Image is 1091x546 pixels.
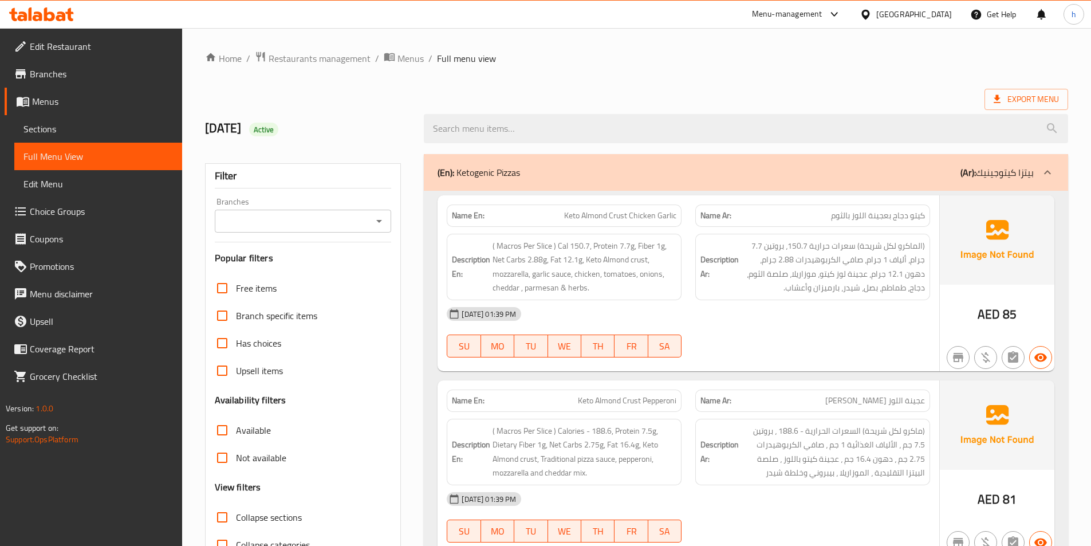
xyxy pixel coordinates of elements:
[586,523,610,540] span: TH
[960,166,1034,179] p: بيتزا كيتوجينيك
[994,92,1059,107] span: Export Menu
[452,210,485,222] strong: Name En:
[514,335,548,358] button: TU
[30,260,173,273] span: Promotions
[5,225,182,253] a: Coupons
[1003,303,1017,325] span: 85
[553,523,577,540] span: WE
[564,210,676,222] span: Keto Almond Crust Chicken Garlic
[457,494,521,505] span: [DATE] 01:39 PM
[5,33,182,60] a: Edit Restaurant
[384,51,424,66] a: Menus
[397,52,424,65] span: Menus
[236,364,283,378] span: Upsell items
[205,51,1068,66] nav: breadcrumb
[581,520,615,543] button: TH
[249,123,279,136] div: Active
[236,336,281,350] span: Has choices
[428,52,432,65] li: /
[493,424,676,480] span: ( Macros Per Slice ) Calories - 188.6, Protein 7.5g, Dietary Fiber 1g, Net Carbs 2.75g, Fat 16.4g...
[615,520,648,543] button: FR
[481,520,514,543] button: MO
[438,164,454,181] b: (En):
[215,252,392,265] h3: Popular filters
[514,520,548,543] button: TU
[519,338,543,355] span: TU
[1002,346,1025,369] button: Not has choices
[940,195,1054,285] img: Ae5nvW7+0k+MAAAAAElFTkSuQmCC
[30,205,173,218] span: Choice Groups
[424,154,1068,191] div: (En): Ketogenic Pizzas(Ar):بيتزا كيتوجينيك
[205,120,411,137] h2: [DATE]
[32,95,173,108] span: Menus
[30,315,173,328] span: Upsell
[452,395,485,407] strong: Name En:
[5,308,182,335] a: Upsell
[457,309,521,320] span: [DATE] 01:39 PM
[974,346,997,369] button: Purchased item
[36,401,53,416] span: 1.0.0
[581,335,615,358] button: TH
[438,166,520,179] p: Ketogenic Pizzas
[648,520,682,543] button: SA
[700,438,739,466] strong: Description Ar:
[6,432,78,447] a: Support.OpsPlatform
[437,52,496,65] span: Full menu view
[452,438,490,466] strong: Description En:
[578,395,676,407] span: Keto Almond Crust Pepperoni
[424,114,1068,143] input: search
[1072,8,1076,21] span: h
[5,280,182,308] a: Menu disclaimer
[236,510,302,524] span: Collapse sections
[5,253,182,280] a: Promotions
[5,60,182,88] a: Branches
[30,67,173,81] span: Branches
[940,380,1054,470] img: Ae5nvW7+0k+MAAAAAElFTkSuQmCC
[236,423,271,437] span: Available
[553,338,577,355] span: WE
[5,363,182,390] a: Grocery Checklist
[752,7,822,21] div: Menu-management
[5,198,182,225] a: Choice Groups
[648,335,682,358] button: SA
[825,395,925,407] span: عجينة اللوز [PERSON_NAME]
[30,342,173,356] span: Coverage Report
[700,253,739,281] strong: Description Ar:
[215,394,286,407] h3: Availability filters
[741,424,925,480] span: (ماكرو لكل شريحة) السعرات الحرارية - 188.6 ، بروتين 7.5 جم ، الألياف الغذائية 1 جم ، صافي الكربوه...
[519,523,543,540] span: TU
[269,52,371,65] span: Restaurants management
[1029,346,1052,369] button: Available
[23,177,173,191] span: Edit Menu
[1003,488,1017,510] span: 81
[984,89,1068,110] span: Export Menu
[6,401,34,416] span: Version:
[5,335,182,363] a: Coverage Report
[14,170,182,198] a: Edit Menu
[255,51,371,66] a: Restaurants management
[700,395,731,407] strong: Name Ar:
[486,338,510,355] span: MO
[447,335,480,358] button: SU
[14,115,182,143] a: Sections
[249,124,279,135] span: Active
[978,303,1000,325] span: AED
[493,239,676,295] span: ( Macros Per Slice ) Cal 150.7, Protein 7.7g, Fiber 1g, Net Carbs 2.88g, Fat 12.1g, Keto Almond c...
[375,52,379,65] li: /
[452,523,476,540] span: SU
[447,520,480,543] button: SU
[960,164,976,181] b: (Ar):
[30,40,173,53] span: Edit Restaurant
[14,143,182,170] a: Full Menu View
[831,210,925,222] span: كيتو دجاج بعجينة اللوز بالثوم
[653,338,677,355] span: SA
[23,122,173,136] span: Sections
[452,253,490,281] strong: Description En:
[5,88,182,115] a: Menus
[619,338,643,355] span: FR
[619,523,643,540] span: FR
[30,370,173,383] span: Grocery Checklist
[700,210,731,222] strong: Name Ar:
[548,520,581,543] button: WE
[876,8,952,21] div: [GEOGRAPHIC_DATA]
